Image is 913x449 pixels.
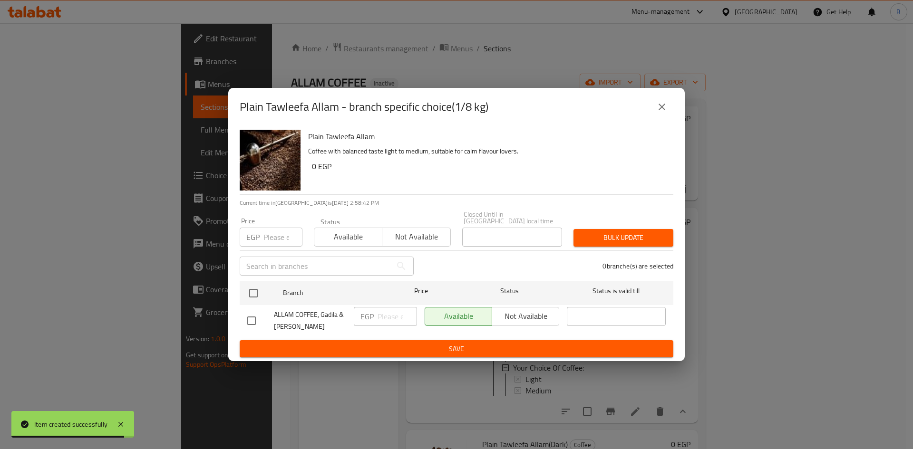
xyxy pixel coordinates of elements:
[378,307,417,326] input: Please enter price
[318,230,379,244] span: Available
[382,228,450,247] button: Not available
[581,232,666,244] span: Bulk update
[308,145,666,157] p: Coffee with balanced taste light to medium, suitable for calm flavour lovers.
[240,199,673,207] p: Current time in [GEOGRAPHIC_DATA] is [DATE] 2:58:42 PM
[283,287,382,299] span: Branch
[389,285,453,297] span: Price
[240,257,392,276] input: Search in branches
[567,285,666,297] span: Status is valid till
[240,130,301,191] img: Plain Tawleefa Allam
[247,343,666,355] span: Save
[240,340,673,358] button: Save
[573,229,673,247] button: Bulk update
[386,230,447,244] span: Not available
[314,228,382,247] button: Available
[460,285,559,297] span: Status
[308,130,666,143] h6: Plain Tawleefa Allam
[602,261,673,271] p: 0 branche(s) are selected
[312,160,666,173] h6: 0 EGP
[263,228,302,247] input: Please enter price
[34,419,107,430] div: Item created successfully
[360,311,374,322] p: EGP
[246,231,260,243] p: EGP
[274,309,346,333] span: ALLAM COFFEE, Gadila & [PERSON_NAME]
[240,99,488,115] h2: Plain Tawleefa Allam - branch specific choice(1/8 kg)
[651,96,673,118] button: close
